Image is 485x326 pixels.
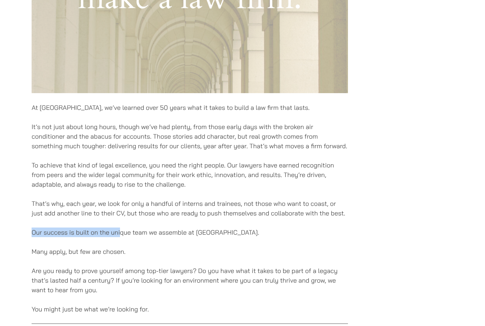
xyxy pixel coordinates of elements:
[32,247,348,256] p: Many apply, but few are chosen.
[32,199,348,218] p: That’s why, each year, we look for only a handful of interns and trainees, not those who want to ...
[32,103,348,112] p: At [GEOGRAPHIC_DATA], we’ve learned over 50 years what it takes to build a law firm that lasts.
[32,122,348,151] p: It’s not just about long hours, though we’ve had plenty, from those early days with the broken ai...
[32,228,348,237] p: Our success is built on the unique team we assemble at [GEOGRAPHIC_DATA].
[32,304,348,314] p: You might just be what we’re looking for.
[32,266,348,295] p: Are you ready to prove yourself among top-tier lawyers? Do you have what it takes to be part of a...
[32,160,348,189] p: To achieve that kind of legal excellence, you need the right people. Our lawyers have earned reco...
